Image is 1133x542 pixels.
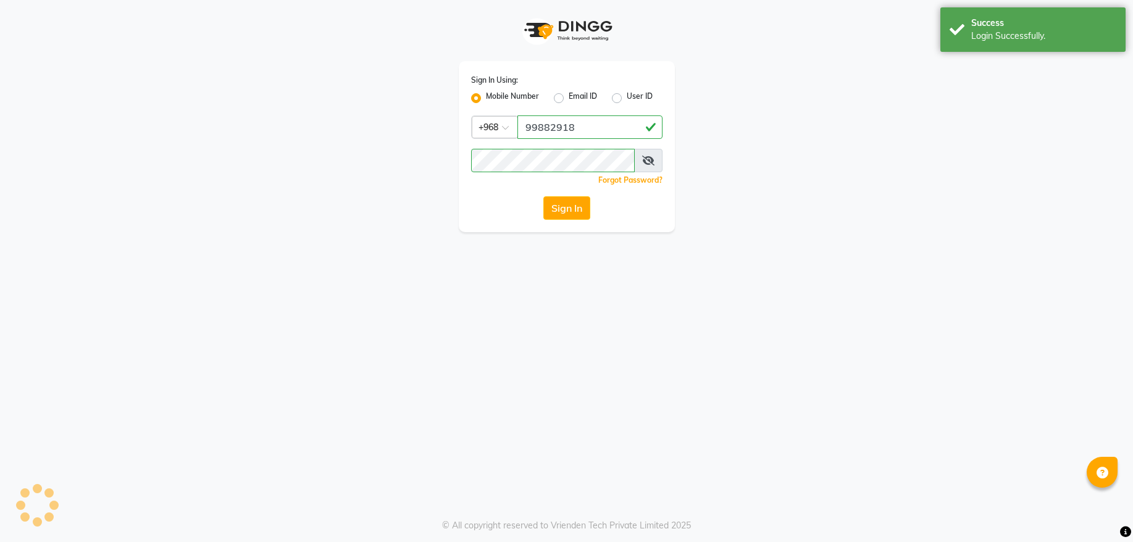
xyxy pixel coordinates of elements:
input: Username [517,115,663,139]
label: Sign In Using: [471,75,518,86]
button: Sign In [543,196,590,220]
input: Username [471,149,635,172]
img: logo1.svg [517,12,616,49]
iframe: chat widget [1081,493,1121,530]
label: Email ID [569,91,597,106]
div: Success [971,17,1116,30]
a: Forgot Password? [598,175,663,185]
label: Mobile Number [486,91,539,106]
div: Login Successfully. [971,30,1116,43]
label: User ID [627,91,653,106]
